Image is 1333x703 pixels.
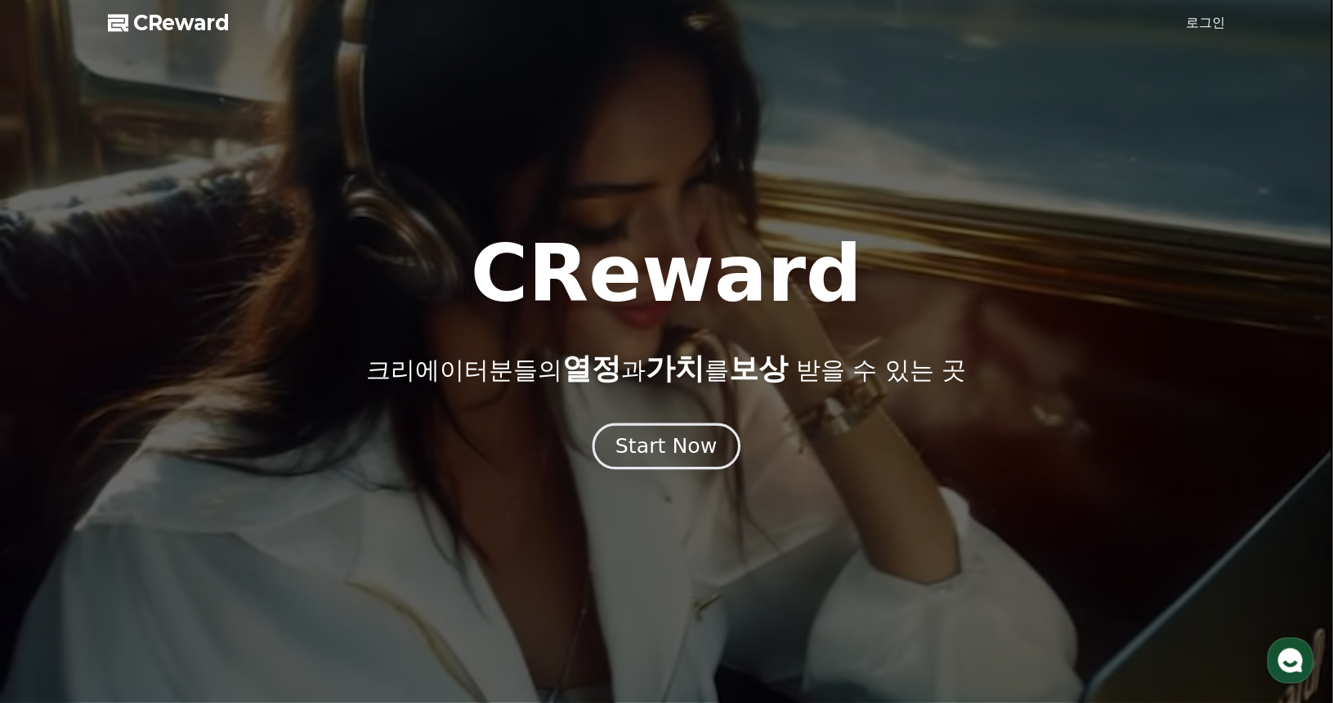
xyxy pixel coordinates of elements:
[108,10,230,36] a: CReward
[471,235,862,313] h1: CReward
[562,351,621,385] span: 열정
[253,543,272,556] span: 설정
[366,352,966,385] p: 크리에이터분들의 과 를 받을 수 있는 곳
[211,518,314,559] a: 설정
[108,518,211,559] a: 대화
[593,423,740,470] button: Start Now
[134,10,230,36] span: CReward
[150,544,169,557] span: 대화
[615,432,717,460] div: Start Now
[596,441,737,456] a: Start Now
[51,543,61,556] span: 홈
[5,518,108,559] a: 홈
[646,351,705,385] span: 가치
[1187,13,1226,33] a: 로그인
[729,351,788,385] span: 보상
